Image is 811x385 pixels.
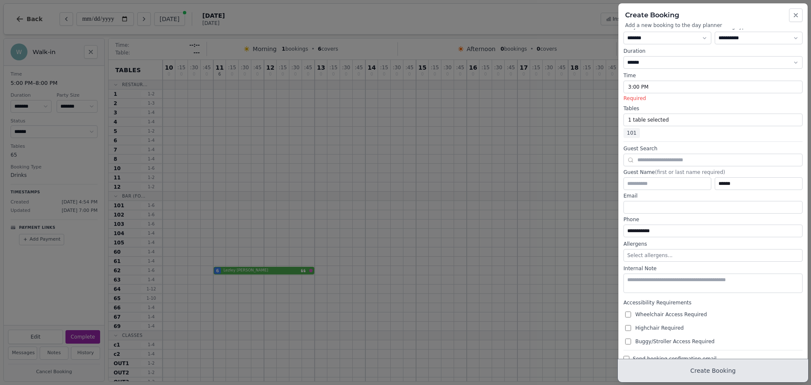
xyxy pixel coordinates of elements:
[623,356,629,362] input: Send booking confirmation email
[623,299,803,306] label: Accessibility Requirements
[623,128,640,138] span: 101
[635,325,684,331] span: Highchair Required
[627,252,672,258] span: Select allergens...
[625,10,801,20] h2: Create Booking
[635,338,715,345] span: Buggy/Stroller Access Required
[635,311,707,318] span: Wheelchair Access Required
[623,249,803,262] button: Select allergens...
[623,48,803,54] label: Duration
[623,169,803,176] label: Guest Name
[633,355,716,362] span: Send booking confirmation email
[623,241,803,247] label: Allergens
[623,95,803,102] p: Required
[623,105,803,112] label: Tables
[623,81,803,93] button: 3:00 PM
[623,72,803,79] label: Time
[623,265,803,272] label: Internal Note
[623,216,803,223] label: Phone
[623,114,803,126] button: 1 table selected
[655,169,725,175] span: (first or last name required)
[625,325,631,331] input: Highchair Required
[623,192,803,199] label: Email
[625,22,801,29] p: Add a new booking to the day planner
[625,312,631,317] input: Wheelchair Access Required
[625,339,631,344] input: Buggy/Stroller Access Required
[623,145,803,152] label: Guest Search
[618,360,808,382] button: Create Booking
